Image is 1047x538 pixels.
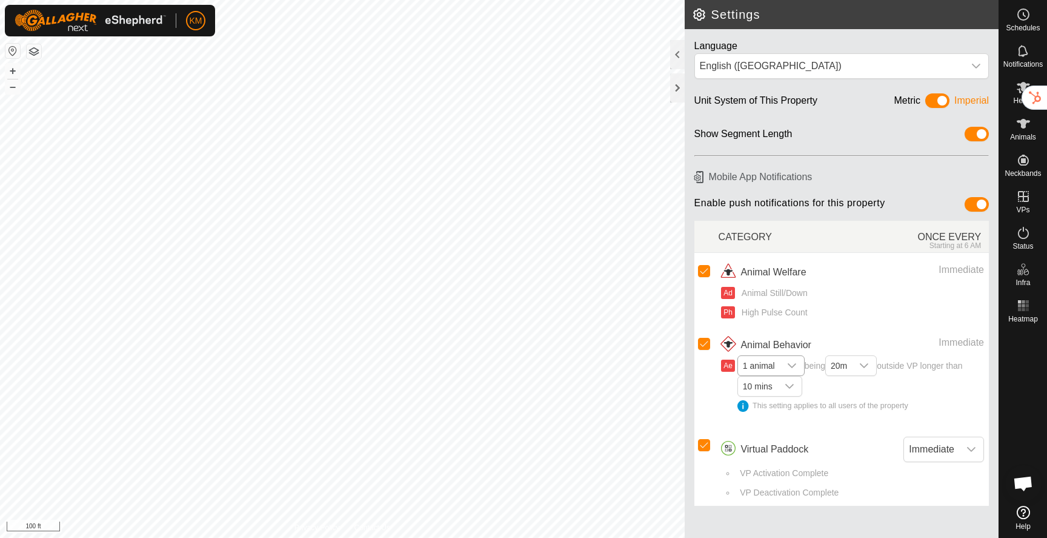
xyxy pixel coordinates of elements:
span: Herds [1013,97,1032,104]
span: Immediate [904,437,959,462]
span: Animals [1010,133,1036,141]
button: Map Layers [27,44,41,59]
div: dropdown trigger [780,356,804,375]
span: 10 mins [738,377,777,396]
span: Status [1012,243,1033,250]
a: Privacy Policy [294,522,340,533]
h2: Settings [692,7,999,22]
div: This setting applies to all users of the property [737,400,984,412]
div: ONCE EVERY [854,223,989,250]
span: Schedules [1006,24,1040,32]
span: being outside VP longer than [737,361,984,412]
button: Ph [721,306,734,318]
span: Animal Still/Down [737,287,808,300]
div: Immediate [873,335,984,350]
span: Infra [1015,279,1030,286]
div: Language [694,39,989,53]
button: Ad [721,287,734,299]
span: VP Deactivation Complete [736,486,839,499]
div: Show Segment Length [694,127,793,146]
button: + [5,64,20,78]
span: Notifications [1003,61,1043,68]
span: Neckbands [1005,170,1041,177]
span: Help [1015,523,1031,530]
div: Unit System of This Property [694,93,817,112]
span: KM [190,15,202,27]
span: Virtual Paddock [740,442,808,457]
span: Enable push notifications for this property [694,197,885,216]
span: VPs [1016,206,1029,214]
button: Ae [721,360,734,372]
span: Heatmap [1008,315,1038,323]
img: animal behavior icon [719,335,738,355]
button: – [5,79,20,94]
span: Animal Welfare [740,265,806,280]
img: virtual paddocks icon [719,440,738,459]
div: Immediate [873,263,984,277]
h6: Mobile App Notifications [690,166,994,187]
span: High Pulse Count [737,306,808,319]
div: Open chat [1005,465,1042,502]
img: Gallagher Logo [15,10,166,32]
div: dropdown trigger [852,356,876,375]
div: CATEGORY [719,223,854,250]
div: Imperial [954,93,989,112]
button: Reset Map [5,44,20,58]
span: 20m [826,356,852,375]
span: 1 animal [738,356,780,375]
span: VP Activation Complete [736,467,828,480]
span: English (US) [695,54,964,78]
div: Metric [894,93,921,112]
div: Starting at 6 AM [854,241,981,250]
span: Animal Behavior [740,338,811,352]
div: dropdown trigger [959,437,983,462]
a: Contact Us [354,522,390,533]
div: dropdown trigger [777,377,802,396]
div: dropdown trigger [964,54,988,78]
img: animal welfare icon [719,263,738,282]
a: Help [999,501,1047,535]
div: English ([GEOGRAPHIC_DATA]) [700,59,959,73]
